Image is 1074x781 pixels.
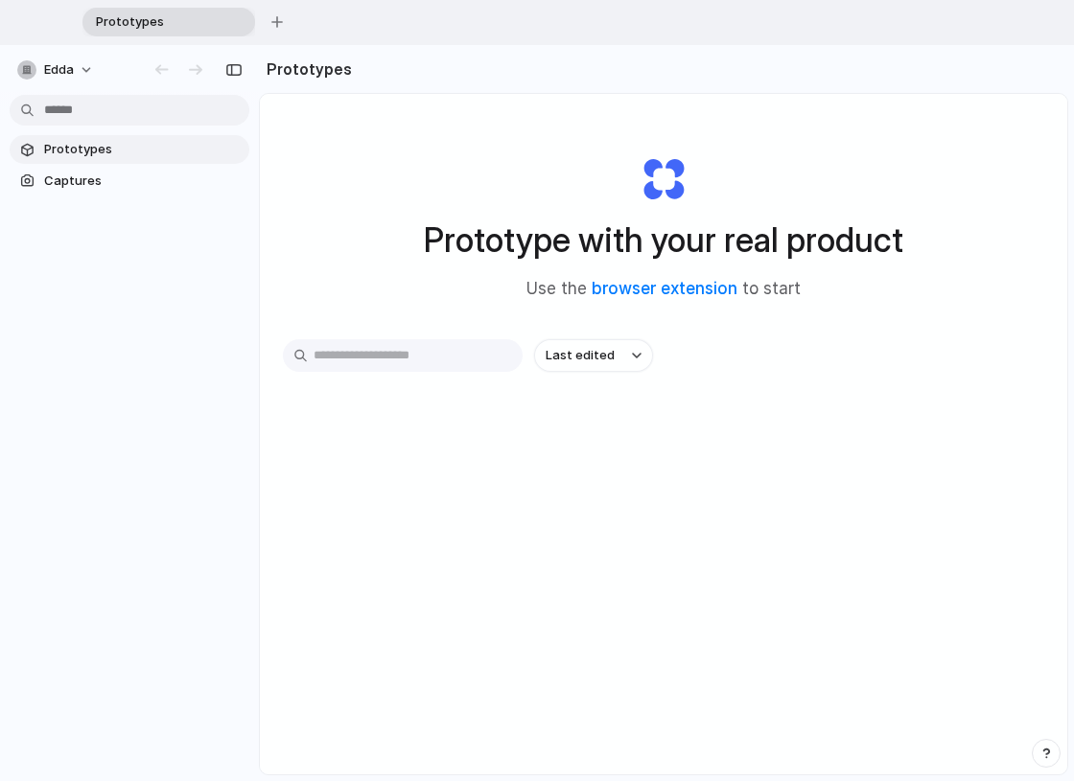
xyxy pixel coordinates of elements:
[82,8,255,36] div: Prototypes
[424,215,903,265] h1: Prototype with your real product
[88,12,224,32] span: Prototypes
[10,55,104,85] button: Edda
[10,135,249,164] a: Prototypes
[526,277,801,302] span: Use the to start
[44,60,74,80] span: Edda
[44,140,242,159] span: Prototypes
[592,279,737,298] a: browser extension
[534,339,653,372] button: Last edited
[44,172,242,191] span: Captures
[546,346,615,365] span: Last edited
[259,57,352,80] h2: Prototypes
[10,167,249,195] a: Captures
